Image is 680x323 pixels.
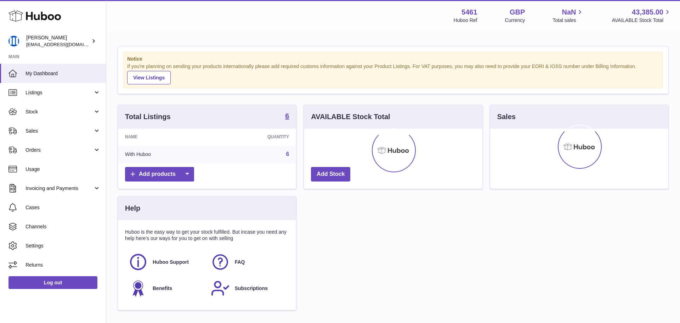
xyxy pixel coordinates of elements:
[129,279,204,298] a: Benefits
[127,71,171,84] a: View Listings
[153,259,189,266] span: Huboo Support
[26,41,104,47] span: [EMAIL_ADDRESS][DOMAIN_NAME]
[454,17,477,24] div: Huboo Ref
[8,276,97,289] a: Log out
[129,252,204,272] a: Huboo Support
[285,112,289,119] strong: 6
[8,36,19,46] img: oksana@monimoto.com
[153,285,172,292] span: Benefits
[632,7,663,17] span: 43,385.00
[505,17,525,24] div: Currency
[25,166,101,173] span: Usage
[25,108,93,115] span: Stock
[562,7,576,17] span: NaN
[510,7,525,17] strong: GBP
[25,147,93,154] span: Orders
[25,185,93,192] span: Invoicing and Payments
[127,63,659,84] div: If you're planning on sending your products internationally please add required customs informati...
[235,259,245,266] span: FAQ
[118,129,212,145] th: Name
[285,112,289,121] a: 6
[235,285,268,292] span: Subscriptions
[125,204,140,213] h3: Help
[286,151,289,157] a: 6
[612,7,671,24] a: 43,385.00 AVAILABLE Stock Total
[211,252,286,272] a: FAQ
[25,128,93,134] span: Sales
[211,279,286,298] a: Subscriptions
[612,17,671,24] span: AVAILABLE Stock Total
[497,112,516,122] h3: Sales
[552,7,584,24] a: NaN Total sales
[25,223,101,230] span: Channels
[125,229,289,242] p: Huboo is the easy way to get your stock fulfilled. But incase you need any help here's our ways f...
[127,56,659,62] strong: Notice
[461,7,477,17] strong: 5461
[552,17,584,24] span: Total sales
[311,167,350,182] a: Add Stock
[26,34,90,48] div: [PERSON_NAME]
[118,145,212,163] td: With Huboo
[212,129,296,145] th: Quantity
[25,262,101,268] span: Returns
[311,112,390,122] h3: AVAILABLE Stock Total
[25,204,101,211] span: Cases
[25,243,101,249] span: Settings
[25,70,101,77] span: My Dashboard
[125,167,194,182] a: Add products
[125,112,171,122] h3: Total Listings
[25,89,93,96] span: Listings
